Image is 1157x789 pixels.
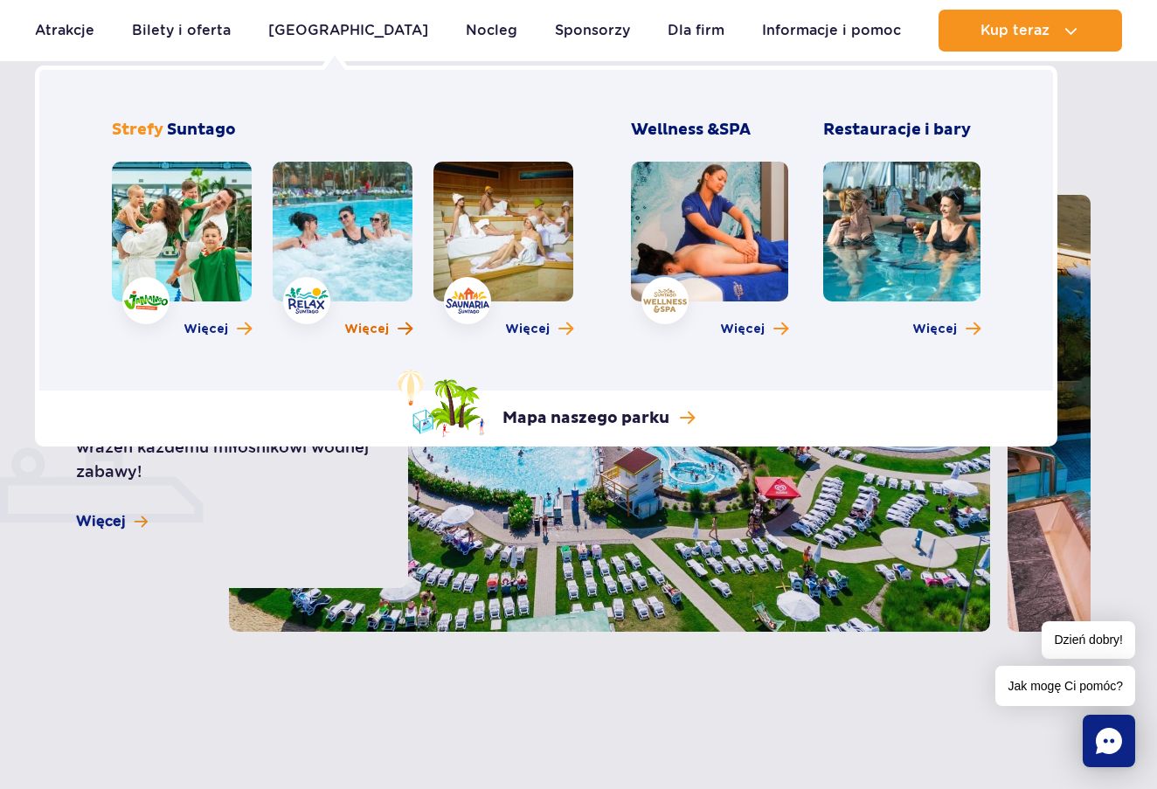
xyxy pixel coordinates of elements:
[268,10,428,52] a: [GEOGRAPHIC_DATA]
[1083,715,1135,767] div: Chat
[668,10,724,52] a: Dla firm
[719,120,751,140] span: SPA
[505,321,550,338] span: Więcej
[344,321,389,338] span: Więcej
[1042,621,1135,659] span: Dzień dobry!
[184,321,228,338] span: Więcej
[466,10,517,52] a: Nocleg
[939,10,1122,52] button: Kup teraz
[555,10,630,52] a: Sponsorzy
[35,10,94,52] a: Atrakcje
[823,120,980,141] h3: Restauracje i bary
[912,321,957,338] span: Więcej
[762,10,901,52] a: Informacje i pomoc
[912,321,980,338] a: Więcej o Restauracje i bary
[980,23,1050,38] span: Kup teraz
[167,120,236,140] span: Suntago
[720,321,788,338] a: Więcej o Wellness & SPA
[184,321,252,338] a: Więcej o strefie Jamango
[502,408,669,429] p: Mapa naszego parku
[631,120,751,140] span: Wellness &
[720,321,765,338] span: Więcej
[112,120,163,140] span: Strefy
[398,370,695,438] a: Mapa naszego parku
[132,10,231,52] a: Bilety i oferta
[995,666,1135,706] span: Jak mogę Ci pomóc?
[344,321,412,338] a: Więcej o strefie Relax
[505,321,573,338] a: Więcej o strefie Saunaria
